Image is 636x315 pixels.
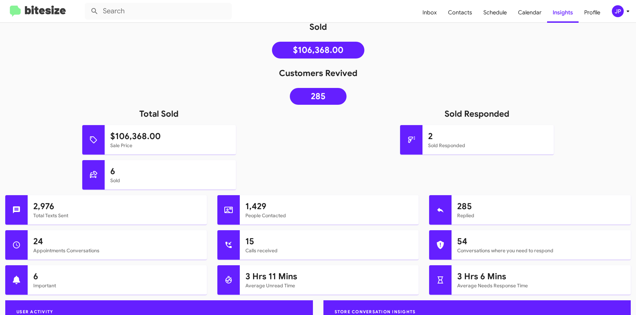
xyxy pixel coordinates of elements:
a: Insights [547,2,579,23]
h1: 2 [428,131,548,142]
h1: 6 [33,271,201,282]
h1: 2,976 [33,201,201,212]
mat-card-subtitle: Sale Price [110,142,230,149]
mat-card-subtitle: Calls received [245,247,413,254]
h1: 54 [457,236,625,247]
h1: 1,429 [245,201,413,212]
div: JP [612,5,624,17]
h1: 6 [110,166,230,177]
mat-card-subtitle: Average Needs Response Time [457,282,625,289]
a: Contacts [442,2,478,23]
mat-card-subtitle: Total Texts Sent [33,212,201,219]
input: Search [85,3,232,20]
span: 285 [311,93,326,100]
mat-card-subtitle: Sold Responded [428,142,548,149]
a: Schedule [478,2,512,23]
a: Calendar [512,2,547,23]
h1: 3 Hrs 6 Mins [457,271,625,282]
mat-card-subtitle: People Contacted [245,212,413,219]
mat-card-subtitle: Sold [110,177,230,184]
h1: 15 [245,236,413,247]
h1: 285 [457,201,625,212]
mat-card-subtitle: Appointments Conversations [33,247,201,254]
button: JP [606,5,628,17]
h1: $106,368.00 [110,131,230,142]
h1: 24 [33,236,201,247]
span: Store Conversation Insights [329,309,421,314]
a: Inbox [417,2,442,23]
mat-card-subtitle: Conversations where you need to respond [457,247,625,254]
span: $106,368.00 [293,47,343,54]
a: Profile [579,2,606,23]
mat-card-subtitle: Average Unread Time [245,282,413,289]
mat-card-subtitle: Important [33,282,201,289]
mat-card-subtitle: Replied [457,212,625,219]
h1: 3 Hrs 11 Mins [245,271,413,282]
